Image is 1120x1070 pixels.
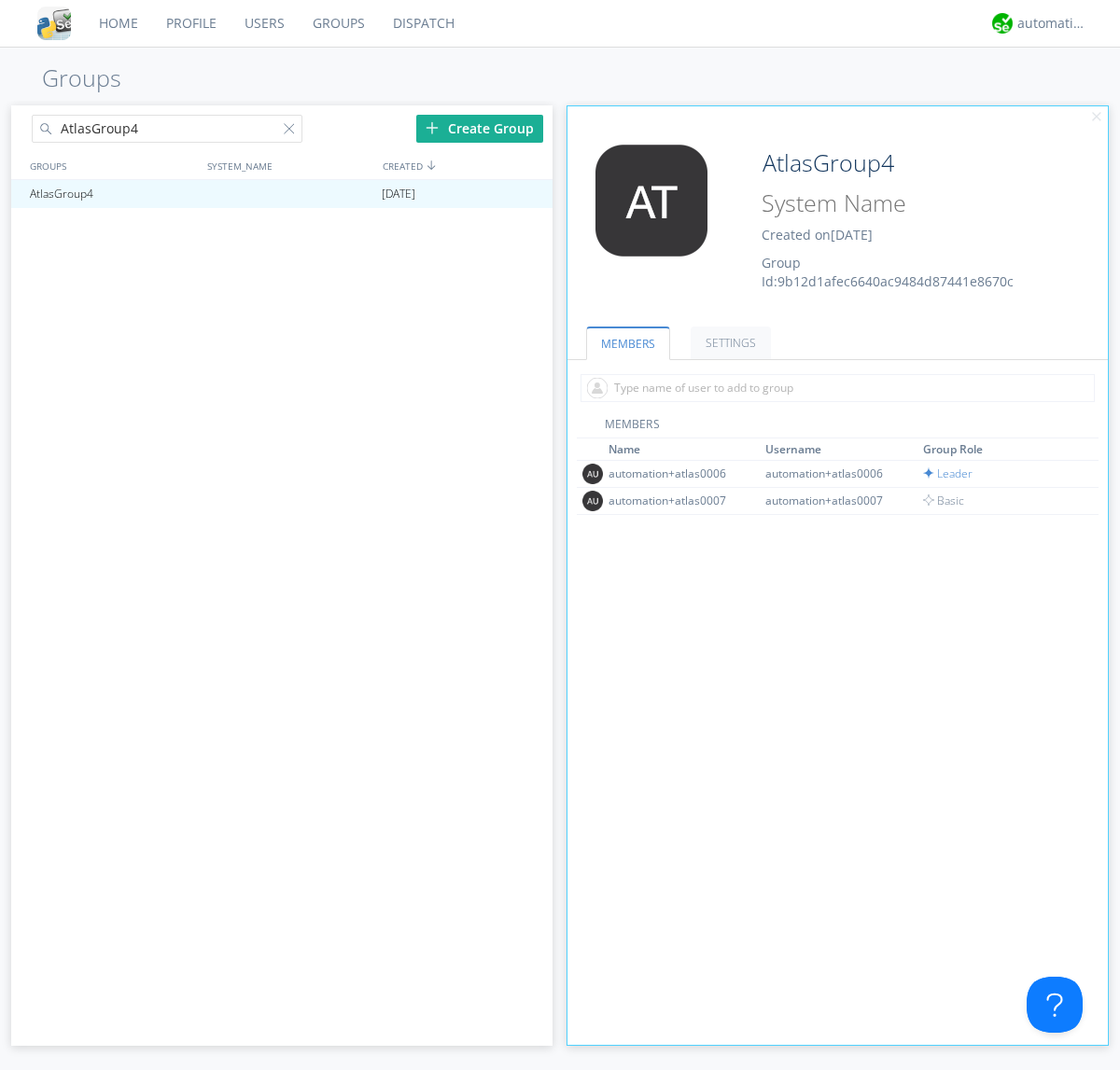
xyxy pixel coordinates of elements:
[755,145,1057,182] input: Group Name
[920,438,1078,461] th: Toggle SortBy
[11,180,553,208] a: AtlasGroup4[DATE]
[25,180,200,208] div: AtlasGroup4
[762,254,1014,290] span: Group Id: 9b12d1afec6640ac9484d87441e8670c
[577,416,1099,438] div: MEMBERS
[755,186,1057,221] input: System Name
[923,493,964,508] span: Basic
[382,180,415,208] span: [DATE]
[923,466,973,481] span: Leader
[581,374,1095,402] input: Type name of user to add to group
[992,13,1013,34] img: d2d01cd9b4174d08988066c6d424eccd
[831,226,873,243] span: [DATE]
[32,115,302,143] input: Search groups
[586,327,670,360] a: MEMBERS
[25,152,198,179] div: GROUPS
[378,152,554,179] div: CREATED
[581,145,721,257] img: 373638.png
[37,7,71,40] img: cddb5a64eb264b2086981ab96f4c1ba7
[609,466,749,481] div: automation+atlas0006
[765,493,905,508] div: automation+atlas0007
[1027,977,1083,1033] iframe: Toggle Customer Support
[1017,14,1087,33] div: automation+atlas
[426,121,439,134] img: plus.svg
[606,438,763,461] th: Toggle SortBy
[1090,111,1103,124] img: cancel.svg
[763,438,920,461] th: Toggle SortBy
[582,464,603,484] img: 373638.png
[416,115,543,143] div: Create Group
[691,327,771,359] a: SETTINGS
[762,226,873,243] span: Created on
[609,493,749,508] div: automation+atlas0007
[765,466,905,481] div: automation+atlas0006
[582,491,603,511] img: 373638.png
[203,152,378,179] div: SYSTEM_NAME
